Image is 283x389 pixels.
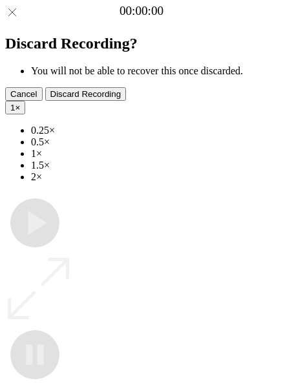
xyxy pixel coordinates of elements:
[45,87,127,101] button: Discard Recording
[120,4,163,18] a: 00:00:00
[5,101,25,114] button: 1×
[31,125,278,136] li: 0.25×
[31,171,278,183] li: 2×
[5,87,43,101] button: Cancel
[10,103,15,112] span: 1
[31,160,278,171] li: 1.5×
[31,136,278,148] li: 0.5×
[5,35,278,52] h2: Discard Recording?
[31,65,278,77] li: You will not be able to recover this once discarded.
[31,148,278,160] li: 1×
